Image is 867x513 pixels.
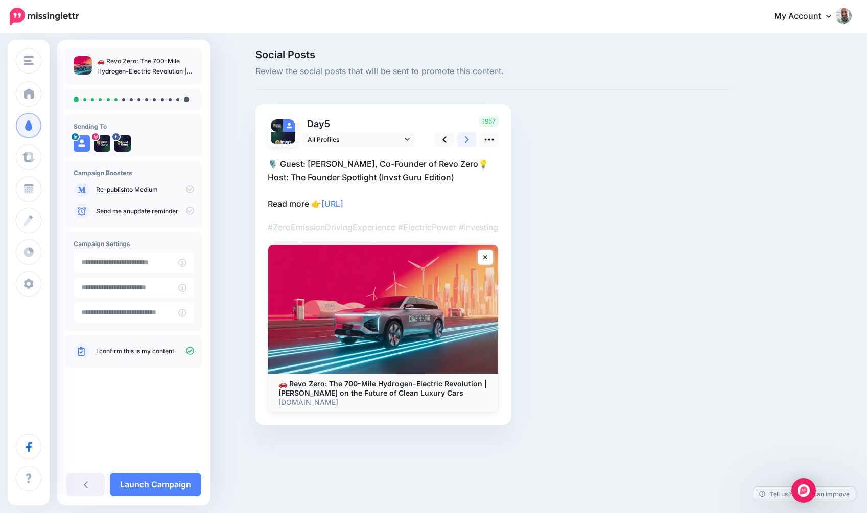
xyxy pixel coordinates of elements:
img: user_default_image.png [283,119,295,132]
p: to Medium [96,185,194,194]
a: All Profiles [302,132,415,147]
h4: Campaign Boosters [74,169,194,177]
p: Send me an [96,207,194,216]
span: All Profiles [308,134,403,145]
h4: Sending To [74,123,194,130]
a: update reminder [130,207,178,215]
img: 500306017_122099016968891698_547164407858047431_n-bsa154743.jpg [114,135,131,152]
img: Missinglettr [10,8,79,25]
span: Review the social posts that will be sent to promote this content. [255,65,730,78]
p: #ZeroEmissionDrivingExperience #ElectricPower #Investing [268,221,499,234]
a: Re-publish [96,186,127,194]
div: Open Intercom Messenger [791,478,816,503]
a: I confirm this is my content [96,347,174,355]
span: 5 [324,118,330,129]
img: 500306017_122099016968891698_547164407858047431_n-bsa154743.jpg [271,119,283,132]
img: 7c030665d293869c46e6c1f0a9ea3125_thumb.jpg [74,56,92,75]
a: [URL] [321,199,343,209]
img: 🚗 Revo Zero: The 700-Mile Hydrogen-Electric Revolution | Ruben Creus on the Future of Clean Luxur... [268,245,498,373]
img: user_default_image.png [74,135,90,152]
p: [DOMAIN_NAME] [278,398,488,407]
p: 🎙️ Guest: [PERSON_NAME], Co-Founder of Revo Zero💡 Host: The Founder Spotlight (Invst Guru Edition... [268,157,499,210]
span: 1957 [479,116,499,127]
p: Day [302,116,416,131]
img: 500636241_17843655336497570_6223560818517383544_n-bsa154745.jpg [271,132,295,156]
p: 🚗 Revo Zero: The 700-Mile Hydrogen-Electric Revolution | [PERSON_NAME] on the Future of Clean Lux... [97,56,194,77]
a: My Account [764,4,852,29]
img: menu.png [24,56,34,65]
a: Tell us how we can improve [754,487,855,501]
img: 500636241_17843655336497570_6223560818517383544_n-bsa154745.jpg [94,135,110,152]
h4: Campaign Settings [74,240,194,248]
b: 🚗 Revo Zero: The 700-Mile Hydrogen-Electric Revolution | [PERSON_NAME] on the Future of Clean Lux... [278,379,487,397]
span: Social Posts [255,50,730,60]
